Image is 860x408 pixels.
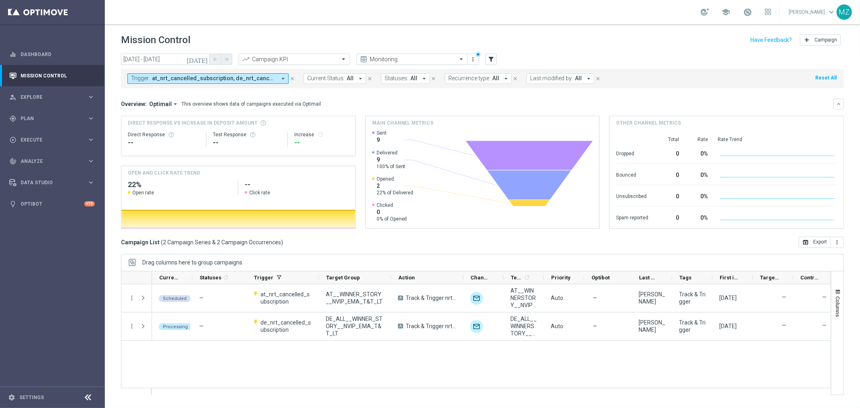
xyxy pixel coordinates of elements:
[377,130,387,136] span: Sent
[835,296,841,317] span: Columns
[9,136,17,144] i: play_circle_outline
[9,158,87,165] div: Analyze
[127,73,289,84] button: Trigger: at_nrt_cancelled_subscription, de_nrt_cancelled_subscription arrow_drop_down
[377,189,414,196] span: 22% of Delivered
[163,324,188,329] span: Processing
[213,131,281,138] div: Test Response
[431,76,436,81] i: close
[245,180,348,189] h2: --
[294,131,349,138] div: Increase
[616,146,648,159] div: Dropped
[551,275,571,281] span: Priority
[9,179,87,186] div: Data Studio
[377,176,414,182] span: Opened
[9,73,95,79] div: Mission Control
[551,295,563,301] span: Auto
[750,37,792,43] input: Have Feedback?
[87,136,95,144] i: keyboard_arrow_right
[377,208,407,216] span: 0
[679,291,706,305] span: Track & Trigger
[372,119,434,127] h4: Main channel metrics
[159,294,191,302] colored-tag: Scheduled
[147,100,181,108] button: Optimail arrow_drop_down
[719,294,737,302] div: 17 Sep 2025, Wednesday
[639,319,665,333] div: Magdalena Zazula
[679,319,706,333] span: Track & Trigger
[84,201,95,206] div: +10
[689,210,708,223] div: 0%
[800,275,820,281] span: Control Customers
[719,323,737,330] div: 17 Sep 2025, Wednesday
[689,168,708,181] div: 0%
[470,320,483,333] div: Optimail
[782,294,786,301] label: —
[128,180,231,189] h2: 22%
[181,100,321,108] div: This overview shows data of campaigns executed via Optimail
[131,75,150,82] span: Trigger:
[185,54,210,66] button: [DATE]
[470,292,483,305] div: Optimail
[9,94,95,100] div: person_search Explore keyboard_arrow_right
[523,273,530,282] span: Calculate column
[658,189,679,202] div: 0
[9,137,95,143] button: play_circle_outline Execute keyboard_arrow_right
[121,34,190,46] h1: Mission Control
[616,189,648,202] div: Unsubscribed
[9,65,95,86] div: Mission Control
[289,76,295,81] i: close
[381,73,430,84] button: Statuses: All arrow_drop_down
[512,74,519,83] button: close
[406,323,456,330] span: Track & Trigger nrt_cancelled_subscription
[448,75,490,82] span: Recurrence type:
[128,294,135,302] button: more_vert
[802,239,809,246] i: open_in_browser
[814,37,837,43] span: Campaign
[658,210,679,223] div: 0
[121,284,152,312] div: Press SPACE to select this row.
[837,4,852,20] div: MZ
[377,150,406,156] span: Delivered
[307,75,345,82] span: Current Status:
[19,395,44,400] a: Settings
[788,6,837,18] a: [PERSON_NAME]keyboard_arrow_down
[410,75,417,82] span: All
[799,239,844,245] multiple-options-button: Export to CSV
[249,189,270,196] span: Click rate
[132,189,154,196] span: Open rate
[527,73,594,84] button: Last modified by: All arrow_drop_down
[421,75,428,82] i: arrow_drop_down
[406,294,456,302] span: Track & Trigger nrt_cancelled_subscription
[289,74,296,83] button: close
[827,8,836,17] span: keyboard_arrow_down
[510,315,537,337] span: DE_ALL__WINNERSTORY__NVIP_EMA_T&T_LT
[9,201,95,207] button: lightbulb Optibot +10
[360,55,368,63] i: preview
[199,295,204,301] span: —
[317,131,324,138] i: refresh
[142,259,242,266] span: Drag columns here to group campaigns
[212,56,218,62] i: arrow_back
[595,76,601,81] i: close
[834,239,840,246] i: more_vert
[377,156,406,163] span: 9
[21,65,95,86] a: Mission Control
[121,239,283,246] h3: Campaign List
[366,74,373,83] button: close
[9,94,17,101] i: person_search
[679,275,691,281] span: Tags
[689,189,708,202] div: 0%
[594,74,602,83] button: close
[616,210,648,223] div: Spam reported
[128,323,135,330] i: more_vert
[575,75,582,82] span: All
[128,138,200,148] div: --
[475,52,481,57] div: There are unsaved changes
[510,287,537,309] span: AT__WINNERSTORY__NVIP_EMA_T&T_LT
[326,315,384,337] span: DE_ALL__WINNER_STORY__NVIP_EMA_T&T_LT
[658,168,679,181] div: 0
[9,115,87,122] div: Plan
[9,94,87,101] div: Explore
